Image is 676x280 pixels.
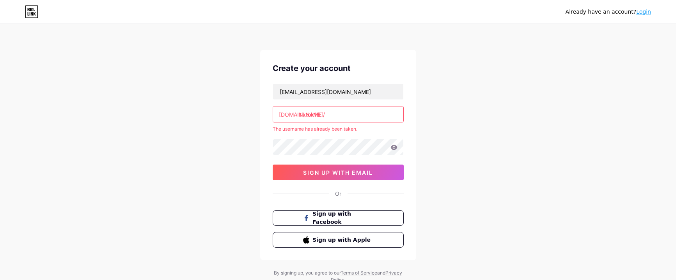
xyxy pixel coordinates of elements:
[312,210,373,226] span: Sign up with Facebook
[273,106,403,122] input: username
[273,126,404,133] div: The username has already been taken.
[273,210,404,226] button: Sign up with Facebook
[273,165,404,180] button: sign up with email
[303,169,373,176] span: sign up with email
[341,270,377,276] a: Terms of Service
[335,190,341,198] div: Or
[566,8,651,16] div: Already have an account?
[636,9,651,15] a: Login
[273,84,403,99] input: Email
[312,236,373,244] span: Sign up with Apple
[273,62,404,74] div: Create your account
[273,232,404,248] button: Sign up with Apple
[279,110,325,119] div: [DOMAIN_NAME]/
